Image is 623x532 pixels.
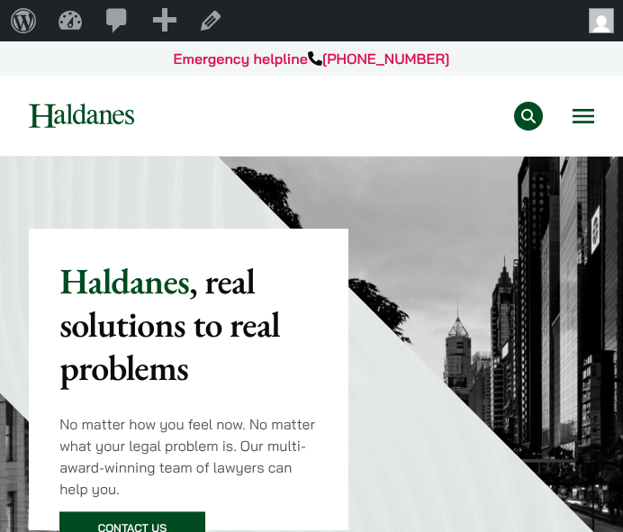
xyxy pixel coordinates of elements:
mark: , real solutions to real problems [59,257,280,391]
p: No matter how you feel now. No matter what your legal problem is. Our multi-award-winning team of... [59,413,317,500]
a: Emergency helpline[PHONE_NUMBER] [174,50,450,68]
p: Haldanes [59,259,317,389]
img: Logo of Haldanes [29,104,134,128]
